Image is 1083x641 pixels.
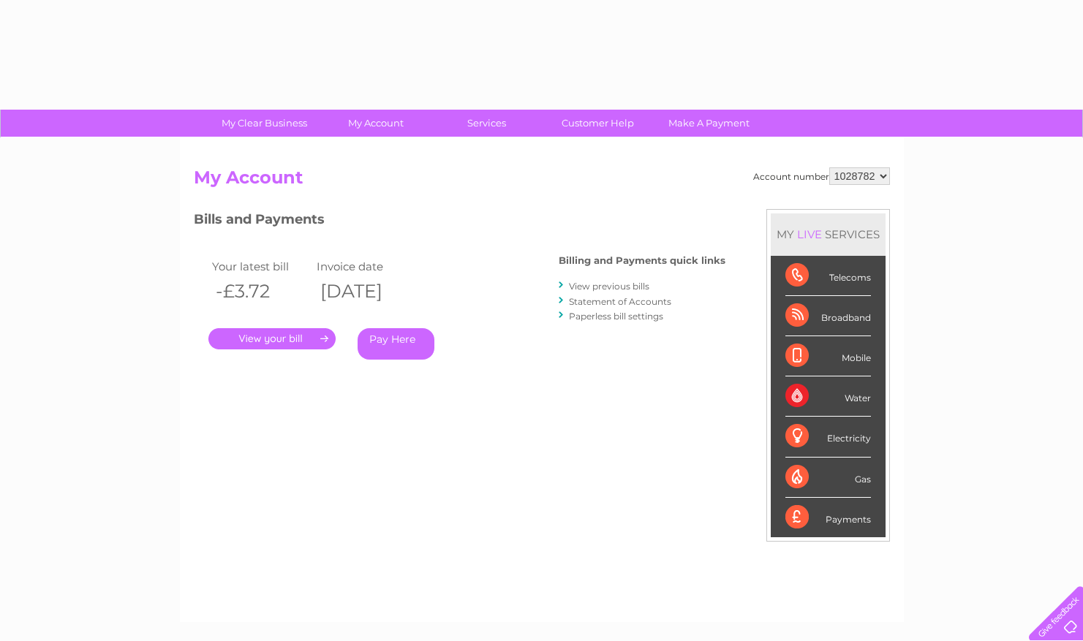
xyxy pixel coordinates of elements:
h3: Bills and Payments [194,209,725,235]
td: Your latest bill [208,257,314,276]
div: LIVE [794,227,825,241]
a: My Account [315,110,436,137]
a: View previous bills [569,281,649,292]
div: Gas [785,458,871,498]
div: Broadband [785,296,871,336]
div: Water [785,376,871,417]
a: Make A Payment [649,110,769,137]
th: -£3.72 [208,276,314,306]
div: MY SERVICES [771,213,886,255]
a: Pay Here [358,328,434,360]
div: Account number [753,167,890,185]
div: Mobile [785,336,871,376]
div: Payments [785,498,871,537]
a: Services [426,110,547,137]
td: Invoice date [313,257,418,276]
h4: Billing and Payments quick links [559,255,725,266]
a: . [208,328,336,349]
h2: My Account [194,167,890,195]
div: Telecoms [785,256,871,296]
a: Paperless bill settings [569,311,663,322]
a: Customer Help [537,110,658,137]
th: [DATE] [313,276,418,306]
a: My Clear Business [204,110,325,137]
a: Statement of Accounts [569,296,671,307]
div: Electricity [785,417,871,457]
